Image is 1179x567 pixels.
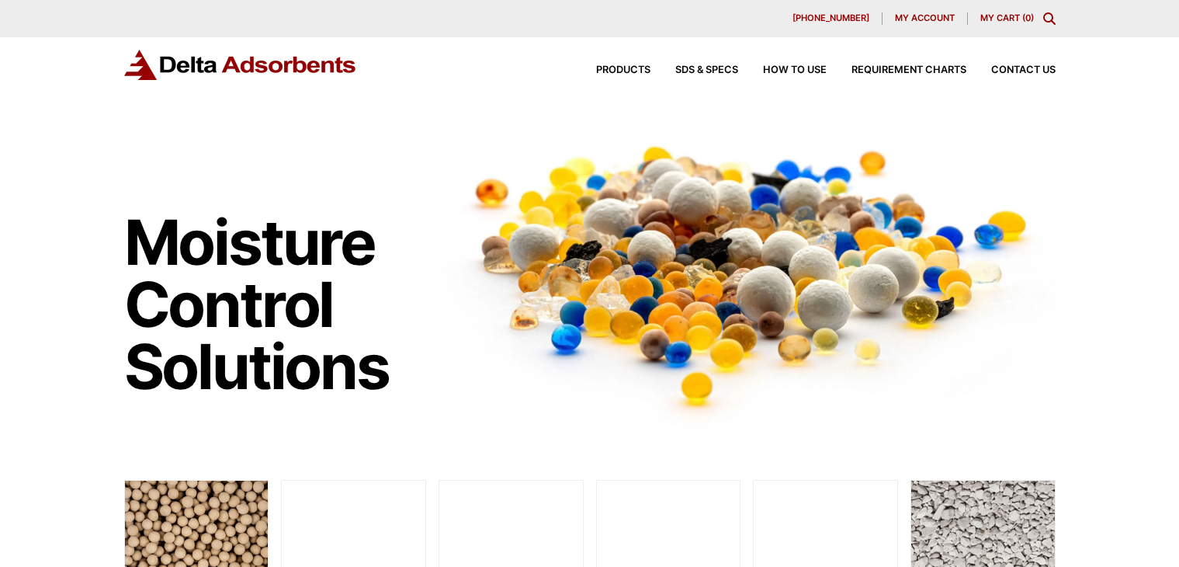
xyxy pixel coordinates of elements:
[827,65,966,75] a: Requirement Charts
[792,14,869,23] span: [PHONE_NUMBER]
[780,12,883,25] a: [PHONE_NUMBER]
[1043,12,1056,25] div: Toggle Modal Content
[883,12,968,25] a: My account
[895,14,955,23] span: My account
[851,65,966,75] span: Requirement Charts
[763,65,827,75] span: How to Use
[596,65,650,75] span: Products
[1025,12,1031,23] span: 0
[124,50,357,80] img: Delta Adsorbents
[991,65,1056,75] span: Contact Us
[571,65,650,75] a: Products
[966,65,1056,75] a: Contact Us
[439,117,1056,430] img: Image
[675,65,738,75] span: SDS & SPECS
[980,12,1034,23] a: My Cart (0)
[124,211,424,398] h1: Moisture Control Solutions
[738,65,827,75] a: How to Use
[650,65,738,75] a: SDS & SPECS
